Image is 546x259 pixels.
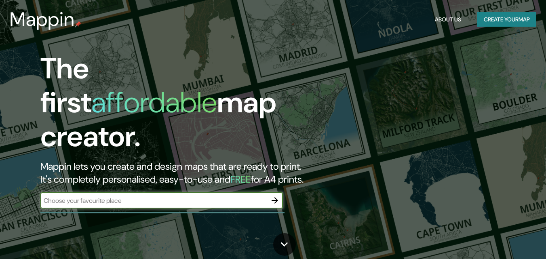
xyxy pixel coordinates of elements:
[40,160,314,186] h2: Mappin lets you create and design maps that are ready to print. It's completely personalised, eas...
[40,196,267,205] input: Choose your favourite place
[230,173,251,185] h5: FREE
[477,12,536,27] button: Create yourmap
[40,52,314,160] h1: The first map creator.
[91,84,217,121] h1: affordable
[432,12,464,27] button: About Us
[10,8,75,31] h3: Mappin
[75,21,81,27] img: mappin-pin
